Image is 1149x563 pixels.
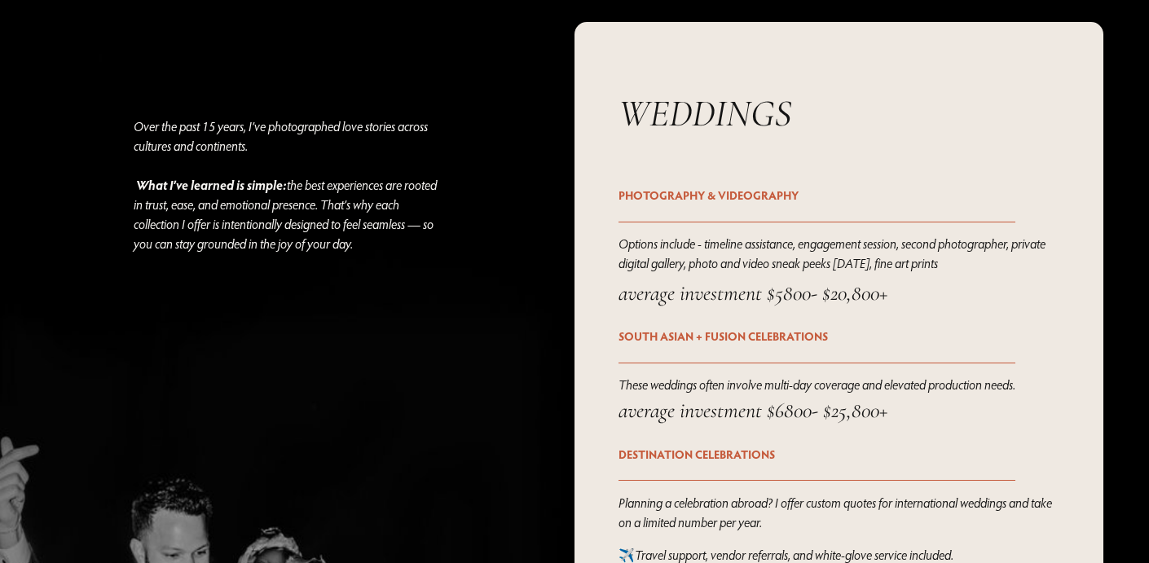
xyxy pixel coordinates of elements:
[619,328,828,344] strong: SOUTH ASIAN + FUSION CELEBRATIONS
[619,495,1054,530] em: Planning a celebration abroad? I offer custom quotes for international weddings and take on a lim...
[619,235,1048,271] em: Options include - timeline assistance, engagement session, second photographer, private digital g...
[635,547,953,563] em: Travel support, vendor referrals, and white-glove service included.
[134,118,430,193] em: Over the past 15 years, I’ve photographed love stories across cultures and continents.
[619,280,887,306] em: average investment $5800- $20,800+
[619,90,791,136] em: WEDDINGS
[619,187,799,203] strong: PHOTOGRAPHY & VIDEOGRAPHY
[136,176,287,193] em: What I’ve learned is simple:
[134,177,439,252] em: the best experiences are rooted in trust, ease, and emotional presence. That’s why each collectio...
[619,398,887,424] em: average investment $6800- $25,800+
[619,376,1015,393] em: These weddings often involve multi-day coverage and elevated production needs.
[619,446,775,462] strong: DESTINATION CELEBRATIONS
